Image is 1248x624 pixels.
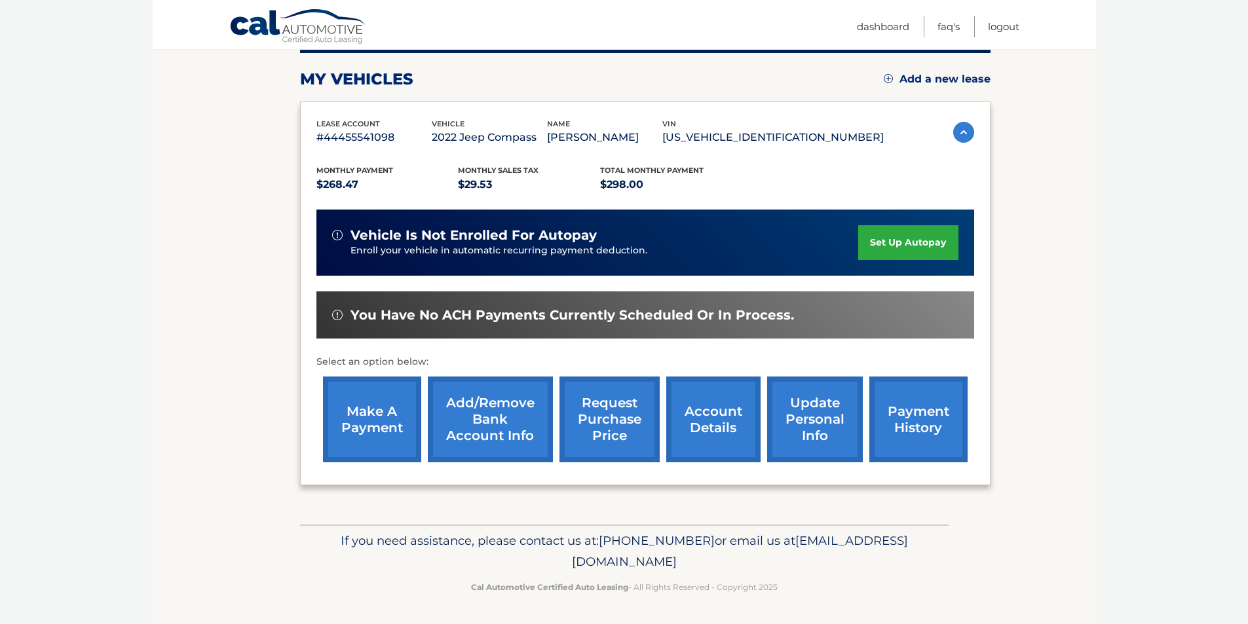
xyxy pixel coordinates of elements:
span: vehicle [432,119,464,128]
p: $268.47 [316,175,459,194]
a: account details [666,376,761,462]
p: Select an option below: [316,354,974,370]
a: update personal info [767,376,863,462]
p: [PERSON_NAME] [547,128,662,147]
span: You have no ACH payments currently scheduled or in process. [350,307,794,323]
img: alert-white.svg [332,230,343,240]
span: Monthly sales Tax [458,166,539,175]
span: [PHONE_NUMBER] [599,533,715,548]
span: name [547,119,570,128]
p: #44455541098 [316,128,432,147]
a: set up autopay [858,225,958,260]
span: vin [662,119,676,128]
a: request purchase price [559,376,660,462]
span: Total Monthly Payment [600,166,704,175]
a: payment history [869,376,968,462]
a: Add/Remove bank account info [428,376,553,462]
img: accordion-active.svg [953,122,974,143]
span: [EMAIL_ADDRESS][DOMAIN_NAME] [572,533,908,569]
a: Add a new lease [884,73,991,86]
p: Enroll your vehicle in automatic recurring payment deduction. [350,244,859,258]
p: [US_VEHICLE_IDENTIFICATION_NUMBER] [662,128,884,147]
a: Dashboard [857,16,909,37]
img: alert-white.svg [332,310,343,320]
span: lease account [316,119,380,128]
p: $298.00 [600,175,742,194]
h2: my vehicles [300,69,413,89]
a: Cal Automotive [229,9,367,46]
a: Logout [988,16,1019,37]
span: vehicle is not enrolled for autopay [350,227,597,244]
span: Monthly Payment [316,166,393,175]
img: add.svg [884,74,893,83]
p: $29.53 [458,175,600,194]
a: make a payment [323,376,421,462]
p: 2022 Jeep Compass [432,128,547,147]
a: FAQ's [937,16,960,37]
p: If you need assistance, please contact us at: or email us at [309,530,940,572]
strong: Cal Automotive Certified Auto Leasing [471,582,628,592]
p: - All Rights Reserved - Copyright 2025 [309,580,940,594]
